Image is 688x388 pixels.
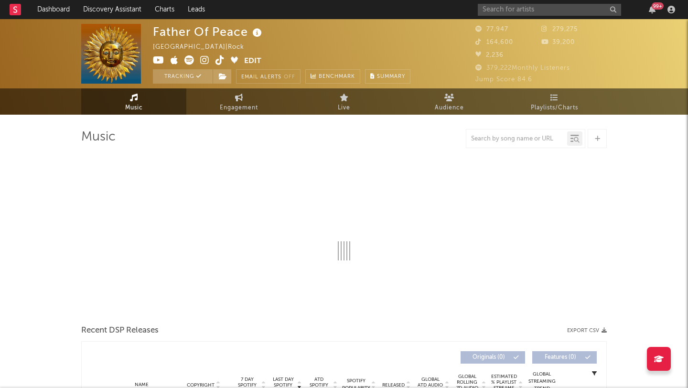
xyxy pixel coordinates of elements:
[153,69,213,84] button: Tracking
[305,69,360,84] a: Benchmark
[475,52,504,58] span: 2,236
[538,355,582,360] span: Features ( 0 )
[244,55,261,67] button: Edit
[153,42,255,53] div: [GEOGRAPHIC_DATA] | Rock
[461,351,525,364] button: Originals(0)
[541,26,578,32] span: 279,275
[365,69,410,84] button: Summary
[467,355,511,360] span: Originals ( 0 )
[377,74,405,79] span: Summary
[284,75,295,80] em: Off
[220,102,258,114] span: Engagement
[541,39,575,45] span: 39,200
[81,325,159,336] span: Recent DSP Releases
[291,88,397,115] a: Live
[475,39,513,45] span: 164,600
[652,2,664,10] div: 99 +
[466,135,567,143] input: Search by song name or URL
[435,102,464,114] span: Audience
[649,6,656,13] button: 99+
[397,88,502,115] a: Audience
[532,351,597,364] button: Features(0)
[236,69,301,84] button: Email AlertsOff
[475,76,532,83] span: Jump Score: 84.6
[125,102,143,114] span: Music
[153,24,264,40] div: Father Of Peace
[81,88,186,115] a: Music
[187,382,215,388] span: Copyright
[319,71,355,83] span: Benchmark
[186,88,291,115] a: Engagement
[475,65,570,71] span: 379,222 Monthly Listeners
[567,328,607,334] button: Export CSV
[531,102,578,114] span: Playlists/Charts
[338,102,350,114] span: Live
[502,88,607,115] a: Playlists/Charts
[475,26,508,32] span: 77,947
[478,4,621,16] input: Search for artists
[382,382,405,388] span: Released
